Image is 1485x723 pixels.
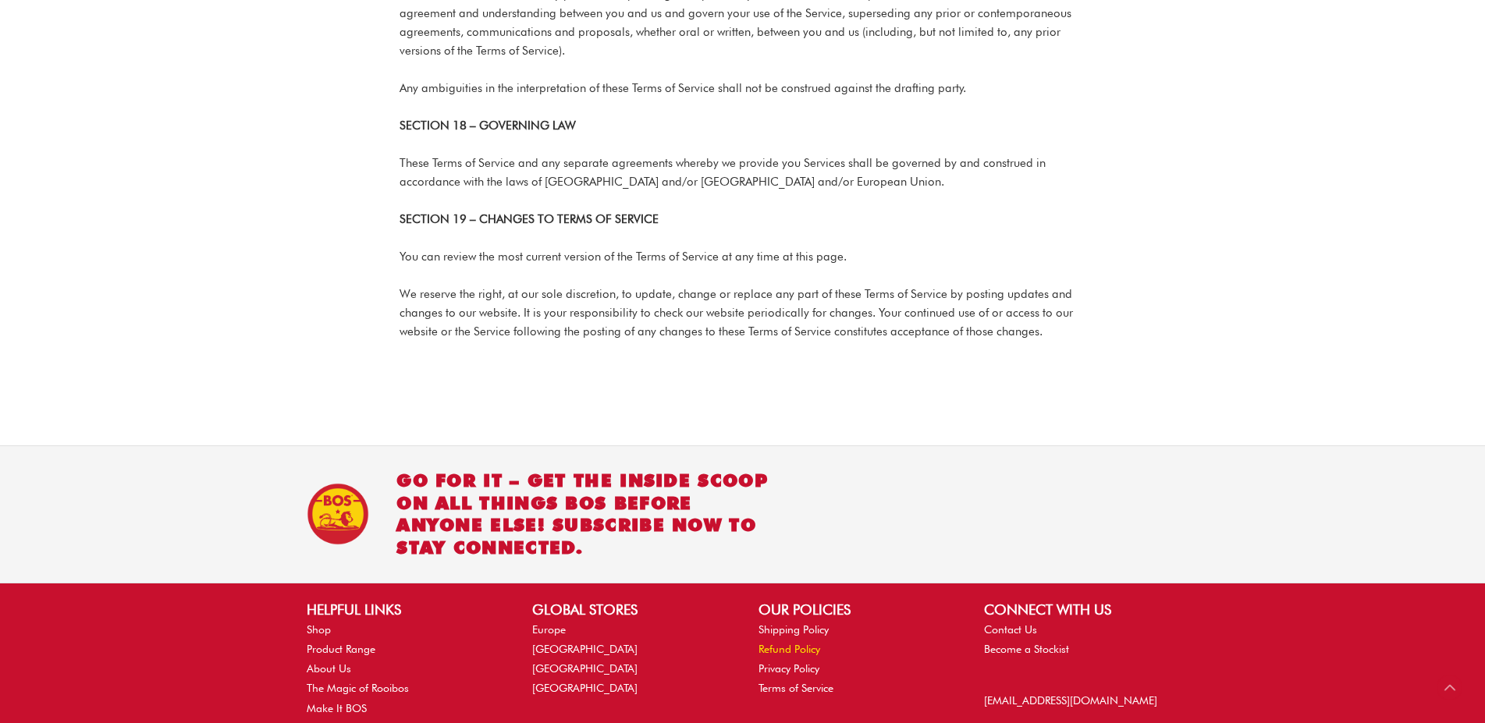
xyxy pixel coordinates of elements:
p: You can review the most current version of the Terms of Service at any time at this page. [400,247,1086,266]
nav: GLOBAL STORES [532,620,727,699]
a: Become a Stockist [984,643,1069,655]
a: [EMAIL_ADDRESS][DOMAIN_NAME] [984,694,1157,707]
h2: Go for it – get the inside scoop on all things BOS before anyone else! Subscribe now to stay conn... [396,470,776,559]
h2: OUR POLICIES [758,599,953,620]
nav: OUR POLICIES [758,620,953,699]
strong: SECTION 18 – GOVERNING LAW [400,119,576,133]
p: Any ambiguities in the interpretation of these Terms of Service shall not be construed against th... [400,79,1086,97]
a: Shop [307,623,331,636]
a: [GEOGRAPHIC_DATA] [532,643,638,655]
a: About Us [307,662,351,675]
a: [GEOGRAPHIC_DATA] [532,662,638,675]
nav: CONNECT WITH US [984,620,1178,659]
a: Make It BOS [307,702,367,714]
a: Shipping Policy [758,623,829,636]
a: The Magic of Rooibos [307,682,409,694]
h2: HELPFUL LINKS [307,599,501,620]
h2: GLOBAL STORES [532,599,727,620]
a: Privacy Policy [758,662,819,675]
a: Refund Policy [758,643,820,655]
p: These Terms of Service and any separate agreements whereby we provide you Services shall be gover... [400,154,1086,191]
a: Product Range [307,643,375,655]
a: Contact Us [984,623,1037,636]
p: We reserve the right, at our sole discretion, to update, change or replace any part of these Term... [400,285,1086,341]
h2: CONNECT WITH US [984,599,1178,620]
a: Europe [532,623,566,636]
strong: SECTION 19 – CHANGES TO TERMS OF SERVICE [400,212,659,226]
img: BOS Ice Tea [307,483,369,545]
a: Terms of Service [758,682,833,694]
a: [GEOGRAPHIC_DATA] [532,682,638,694]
